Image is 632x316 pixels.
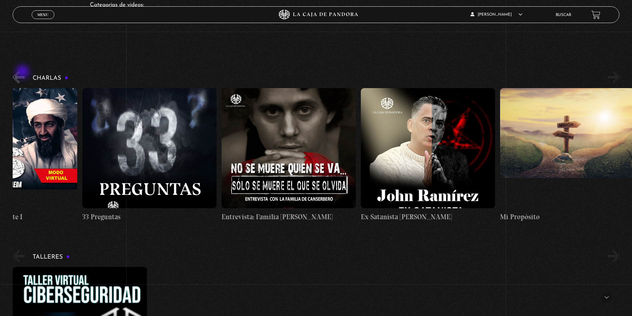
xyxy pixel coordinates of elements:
a: Buscar [556,13,571,17]
a: Entrevista: Familia [PERSON_NAME] [222,88,356,222]
input: ASIN [103,2,134,7]
span: Menu [37,13,48,17]
img: garckath [16,2,25,11]
h4: 33 Preguntas [82,212,217,222]
button: Next [608,250,620,262]
span: [PERSON_NAME] [470,13,522,17]
a: Ex-Satanista [PERSON_NAME] [361,88,495,222]
h4: Ex-Satanista [PERSON_NAME] [361,212,495,222]
a: Clear [125,7,136,12]
a: View your shopping cart [591,10,600,19]
button: Previous [13,250,24,262]
input: ASIN, PO, Alias, + more... [35,3,89,11]
a: Copy [114,7,125,12]
button: Next [608,71,620,83]
h3: Talleres [33,254,70,260]
a: View [103,7,114,12]
span: Cerrar [35,18,51,23]
button: Previous [13,71,24,83]
h3: Charlas [33,75,68,81]
h4: Entrevista: Familia [PERSON_NAME] [222,212,356,222]
a: 33 Preguntas [82,88,217,222]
